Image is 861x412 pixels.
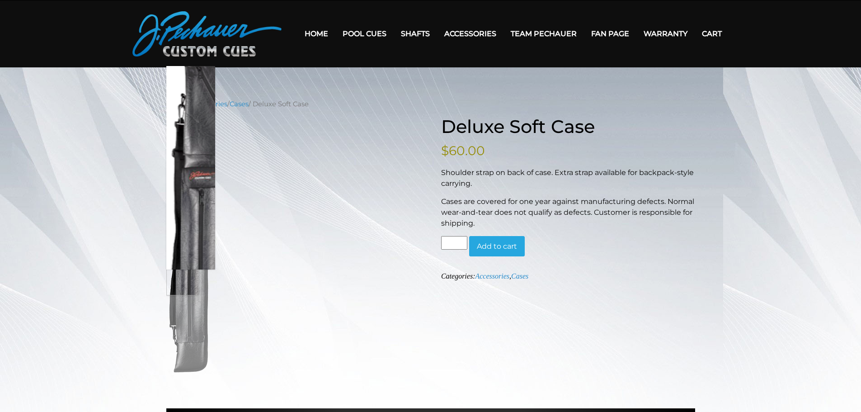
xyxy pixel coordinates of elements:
[166,127,215,376] img: deluxe_soft.png
[475,272,509,280] a: Accessories
[441,116,695,137] h1: Deluxe Soft Case
[132,11,282,57] img: Pechauer Custom Cues
[584,22,636,45] a: Fan Page
[441,196,695,229] p: Cases are covered for one year against manufacturing defects. Normal wear-and-tear does not quali...
[503,22,584,45] a: Team Pechauer
[230,100,249,108] a: Cases
[695,22,729,45] a: Cart
[335,22,394,45] a: Pool Cues
[441,236,467,250] input: Product quantity
[166,99,695,109] nav: Breadcrumb
[441,272,528,280] span: Categories: ,
[437,22,503,45] a: Accessories
[297,22,335,45] a: Home
[511,272,528,280] a: Cases
[166,100,187,108] a: Home
[441,143,449,158] span: $
[441,167,695,189] p: Shoulder strap on back of case. Extra strap available for backpack-style carrying.
[394,22,437,45] a: Shafts
[469,236,525,257] button: Add to cart
[441,143,485,158] bdi: 60.00
[636,22,695,45] a: Warranty
[189,100,227,108] a: Accessories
